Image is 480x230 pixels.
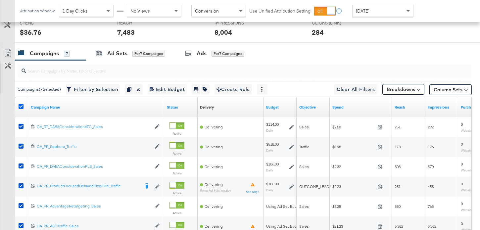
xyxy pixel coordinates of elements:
[107,50,127,57] div: Ad Sets
[37,183,140,190] a: CA_PR_ProductFocusedDelayedPixelFire_Traffic
[195,8,219,14] span: Conversion
[266,181,279,187] div: $106.00
[132,51,165,57] div: for 7 Campaigns
[382,84,424,95] button: Breakdowns
[37,164,151,169] a: CA_PR_DABAConsiderationPLB_Sales
[266,161,279,167] div: $106.00
[169,171,184,175] label: Active
[30,50,59,57] div: Campaigns
[37,204,151,209] a: CA_PR_AdvantageRetargeting_Sales
[428,144,434,149] span: 176
[200,105,214,110] a: Reflects the ability of your Ad Campaign to achieve delivery based on ad states, schedule and bud...
[215,84,252,95] button: Create Rule
[299,144,309,149] span: Traffic
[395,204,401,209] span: 550
[334,84,377,95] button: Clear All Filters
[395,164,401,169] span: 508
[299,124,309,129] span: Sales
[312,20,361,26] span: CLICKS (LINK)
[395,224,403,229] span: 5,382
[266,188,273,192] sub: Daily
[299,204,309,209] span: Sales
[428,184,434,189] span: 455
[332,184,375,189] span: $2.23
[169,151,184,156] label: Active
[215,20,264,26] span: IMPRESSIONS
[428,164,434,169] span: 570
[429,84,472,95] button: Column Sets
[20,20,70,26] span: SPEND
[266,148,273,152] sub: Daily
[312,27,324,37] div: 284
[428,124,434,129] span: 292
[117,27,135,37] div: 7,483
[356,8,369,14] span: [DATE]
[200,189,231,192] sub: Some Ad Sets Inactive
[266,224,303,229] div: Using Ad Set Budget
[461,142,463,147] span: 0
[216,85,250,94] span: Create Rule
[37,124,151,130] a: CA_RT_DABAConsiderationATC_Sales
[37,144,151,150] a: CA_PR_Sephora_Traffic
[66,84,120,95] button: Filter by Selection
[37,124,151,129] div: CA_RT_DABAConsiderationATC_Sales
[197,50,207,57] div: Ads
[337,85,375,94] span: Clear All Filters
[395,105,422,110] a: The number of people your ad was served to.
[31,105,162,110] a: Your campaign name.
[20,27,41,37] div: $36.76
[332,164,375,169] span: $2.32
[205,124,223,129] span: Delivering
[299,164,309,169] span: Sales
[212,51,244,57] div: for 7 Campaigns
[249,8,312,14] label: Use Unified Attribution Setting:
[299,224,309,229] span: Sales
[64,51,70,57] div: 7
[461,161,463,166] span: 0
[130,8,150,14] span: No Views
[332,224,375,229] span: $21.23
[205,204,223,209] span: Delivering
[63,8,88,14] span: 1 Day Clicks
[461,201,463,206] span: 0
[395,124,401,129] span: 251
[18,86,61,92] div: Campaigns ( 7 Selected)
[266,204,303,209] div: Using Ad Set Budget
[117,20,167,26] span: REACH
[266,128,273,132] sub: Daily
[299,105,327,110] a: Your campaign's objective.
[169,211,184,215] label: Active
[395,144,401,149] span: 173
[428,105,456,110] a: The number of times your ad was served. On mobile apps an ad is counted as served the first time ...
[395,184,401,189] span: 251
[37,183,140,189] div: CA_PR_ProductFocusedDelayedPixelFire_Traffic
[169,191,184,195] label: Active
[150,85,185,94] span: Edit Budget
[200,105,214,110] div: Delivery
[299,184,331,189] span: OUTCOME_LEADS
[68,85,118,94] span: Filter by Selection
[428,204,434,209] span: 765
[148,84,187,95] button: Edit Budget
[37,144,151,149] div: CA_PR_Sephora_Traffic
[205,224,223,229] span: Delivering
[332,144,375,149] span: $0.98
[37,223,151,229] a: CA_PR_ASCTraffic_Sales
[461,122,463,127] span: 0
[428,224,436,229] span: 5,382
[266,142,279,147] div: $518.00
[461,221,463,226] span: 0
[461,181,463,186] span: 0
[332,124,375,129] span: $2.50
[266,168,273,172] sub: Daily
[205,164,223,169] span: Delivering
[266,122,279,127] div: $114.00
[332,105,389,110] a: The total amount spent to date.
[332,204,375,209] span: $5.28
[169,131,184,136] label: Active
[215,27,232,37] div: 8,004
[26,62,431,74] input: Search Campaigns by Name, ID or Objective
